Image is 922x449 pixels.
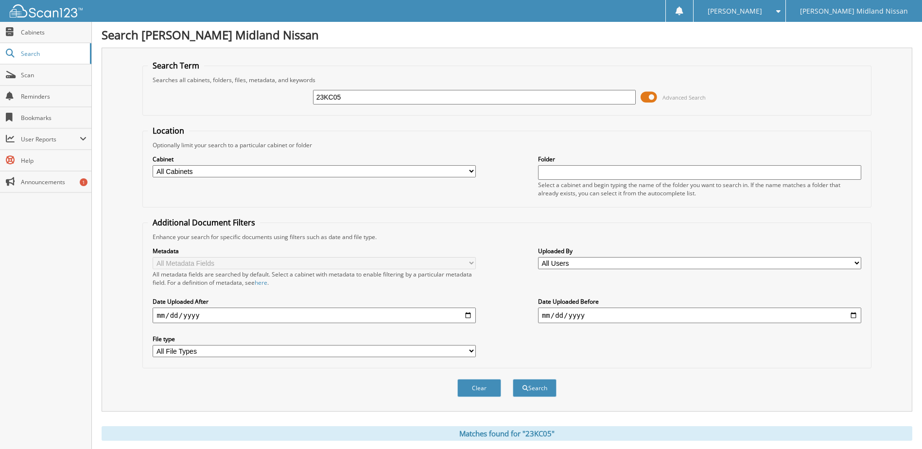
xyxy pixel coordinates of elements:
[153,335,476,343] label: File type
[21,178,87,186] span: Announcements
[800,8,908,14] span: [PERSON_NAME] Midland Nissan
[513,379,557,397] button: Search
[148,60,204,71] legend: Search Term
[538,155,861,163] label: Folder
[708,8,762,14] span: [PERSON_NAME]
[148,76,866,84] div: Searches all cabinets, folders, files, metadata, and keywords
[538,247,861,255] label: Uploaded By
[102,27,912,43] h1: Search [PERSON_NAME] Midland Nissan
[148,217,260,228] legend: Additional Document Filters
[21,156,87,165] span: Help
[21,114,87,122] span: Bookmarks
[153,247,476,255] label: Metadata
[153,297,476,306] label: Date Uploaded After
[148,141,866,149] div: Optionally limit your search to a particular cabinet or folder
[153,308,476,323] input: start
[148,125,189,136] legend: Location
[21,50,85,58] span: Search
[21,135,80,143] span: User Reports
[148,233,866,241] div: Enhance your search for specific documents using filters such as date and file type.
[538,308,861,323] input: end
[10,4,83,17] img: scan123-logo-white.svg
[21,71,87,79] span: Scan
[538,181,861,197] div: Select a cabinet and begin typing the name of the folder you want to search in. If the name match...
[102,426,912,441] div: Matches found for "23KC05"
[255,278,267,287] a: here
[662,94,706,101] span: Advanced Search
[80,178,87,186] div: 1
[21,28,87,36] span: Cabinets
[153,270,476,287] div: All metadata fields are searched by default. Select a cabinet with metadata to enable filtering b...
[153,155,476,163] label: Cabinet
[21,92,87,101] span: Reminders
[457,379,501,397] button: Clear
[538,297,861,306] label: Date Uploaded Before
